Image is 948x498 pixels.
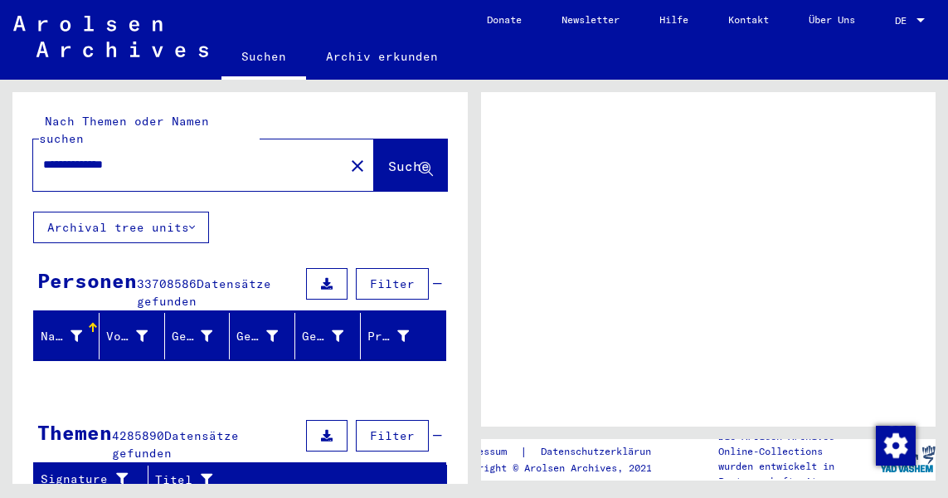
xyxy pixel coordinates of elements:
button: Suche [374,139,447,191]
span: Filter [370,428,415,443]
p: Die Arolsen Archives Online-Collections [718,429,879,459]
a: Datenschutzerklärung [527,443,677,461]
div: Zustimmung ändern [875,425,915,465]
a: Archiv erkunden [306,37,458,76]
span: Filter [370,276,415,291]
div: Titel [155,471,414,489]
div: Signature [41,471,135,488]
div: Personen [37,266,137,295]
div: Geburtsdatum [302,323,364,349]
span: 33708586 [137,276,197,291]
p: Copyright © Arolsen Archives, 2021 [455,461,677,476]
button: Archival tree units [33,212,209,243]
div: Vorname [106,323,168,349]
div: | [455,443,677,461]
div: Vorname [106,328,148,345]
div: Nachname [41,323,103,349]
mat-header-cell: Vorname [100,313,165,359]
button: Filter [356,420,429,452]
img: Arolsen_neg.svg [13,16,208,57]
span: 4285890 [112,428,164,443]
div: Prisoner # [367,323,430,349]
div: Geburtsdatum [302,328,343,345]
p: wurden entwickelt in Partnerschaft mit [718,459,879,489]
mat-icon: close [348,156,367,176]
div: Geburt‏ [236,328,278,345]
mat-header-cell: Geburtsdatum [295,313,361,359]
div: Geburtsname [172,323,234,349]
mat-label: Nach Themen oder Namen suchen [39,114,209,146]
button: Clear [341,149,374,182]
div: Geburt‏ [236,323,299,349]
span: Suche [388,158,430,174]
div: Signature [41,466,152,493]
mat-header-cell: Geburtsname [165,313,231,359]
a: Suchen [221,37,306,80]
div: Prisoner # [367,328,409,345]
div: Nachname [41,328,82,345]
span: Datensätze gefunden [112,428,239,461]
a: Impressum [455,443,520,461]
mat-header-cell: Prisoner # [361,313,445,359]
div: Themen [37,417,112,447]
img: Zustimmung ändern [876,426,916,466]
button: Filter [356,268,429,300]
mat-header-cell: Geburt‏ [230,313,295,359]
div: Geburtsname [172,328,213,345]
mat-header-cell: Nachname [34,313,100,359]
span: DE [895,15,913,27]
span: Datensätze gefunden [137,276,271,309]
div: Titel [155,466,430,493]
